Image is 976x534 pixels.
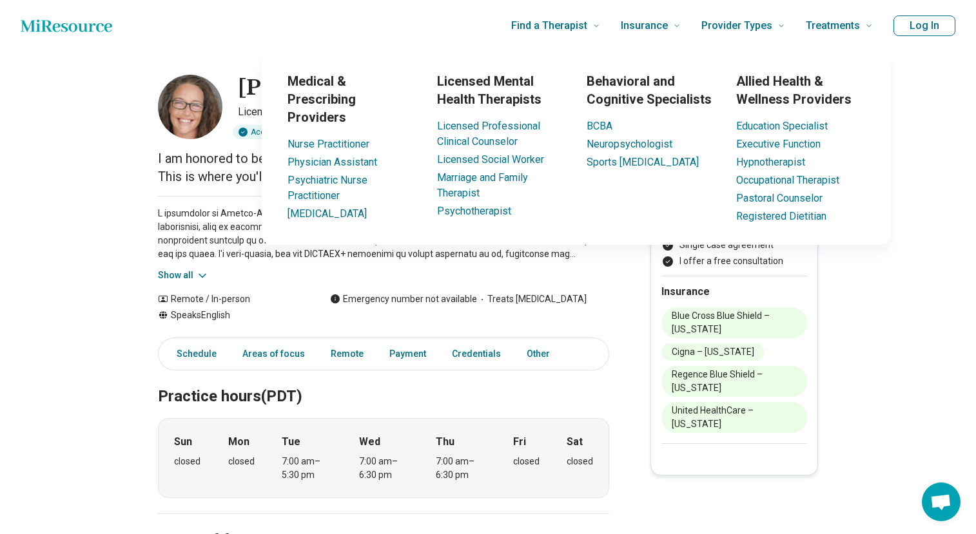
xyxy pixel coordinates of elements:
a: Remote [323,341,371,367]
a: Schedule [161,341,224,367]
strong: Sun [174,434,192,450]
h2: Insurance [661,284,807,300]
h3: Allied Health & Wellness Providers [736,72,865,108]
button: Log In [893,15,955,36]
strong: Wed [359,434,380,450]
div: 7:00 am – 6:30 pm [436,455,485,482]
strong: Thu [436,434,454,450]
div: 7:00 am – 5:30 pm [282,455,331,482]
a: Education Specialist [736,120,828,132]
img: Katie Musso, Licensed Mental Health Counselor (LMHC) [158,75,222,139]
div: closed [567,455,593,468]
li: Regence Blue Shield – [US_STATE] [661,366,807,397]
h3: Medical & Prescribing Providers [288,72,416,126]
span: Insurance [621,17,668,35]
div: When does the program meet? [158,418,609,498]
div: Provider Types [184,52,968,245]
a: Occupational Therapist [736,174,839,186]
h2: Practice hours (PDT) [158,355,609,408]
a: Physician Assistant [288,156,377,168]
strong: Fri [513,434,526,450]
div: closed [174,455,200,468]
a: Neuropsychologist [587,138,672,150]
div: Open chat [922,482,961,521]
a: Marriage and Family Therapist [437,171,528,199]
div: closed [228,455,255,468]
a: Credentials [444,341,509,367]
span: Treats [MEDICAL_DATA] [477,292,587,306]
strong: Mon [228,434,249,450]
a: Sports [MEDICAL_DATA] [587,156,699,168]
a: Registered Dietitian [736,210,826,222]
a: Home page [21,13,112,39]
h3: Behavioral and Cognitive Specialists [587,72,716,108]
strong: Sat [567,434,583,450]
div: 7:00 am – 6:30 pm [359,455,409,482]
li: I offer a free consultation [661,254,807,268]
a: BCBA [587,120,612,132]
a: Pastoral Counselor [736,192,823,204]
span: Treatments [806,17,860,35]
li: Single case agreement [661,238,807,252]
li: United HealthCare – [US_STATE] [661,402,807,433]
p: I am honored to be considered on your path of learning, healing, and growing! This is where you'l... [158,149,609,186]
a: Psychotherapist [437,205,511,217]
div: closed [513,455,540,468]
a: Nurse Practitioner [288,138,369,150]
a: Executive Function [736,138,821,150]
a: [MEDICAL_DATA] [288,207,367,220]
a: Licensed Social Worker [437,153,544,166]
button: Show all [158,269,209,282]
a: Psychiatric Nurse Practitioner [288,174,367,202]
h3: Licensed Mental Health Therapists [437,72,566,108]
span: Provider Types [701,17,772,35]
p: L ipsumdolor si Ametco-Adipisci Elit, seddoeiu tempori utlabore (ETD) mag aliquaeni adm veniam. Q... [158,207,609,261]
div: Remote / In-person [158,292,304,306]
span: Find a Therapist [511,17,587,35]
li: Cigna – [US_STATE] [661,343,765,361]
a: Other [519,341,565,367]
li: Blue Cross Blue Shield – [US_STATE] [661,307,807,338]
a: Payment [382,341,434,367]
strong: Tue [282,434,300,450]
a: Hypnotherapist [736,156,805,168]
a: Areas of focus [235,341,313,367]
div: Emergency number not available [330,292,477,306]
a: Licensed Professional Clinical Counselor [437,120,540,148]
div: Speaks English [158,309,304,322]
